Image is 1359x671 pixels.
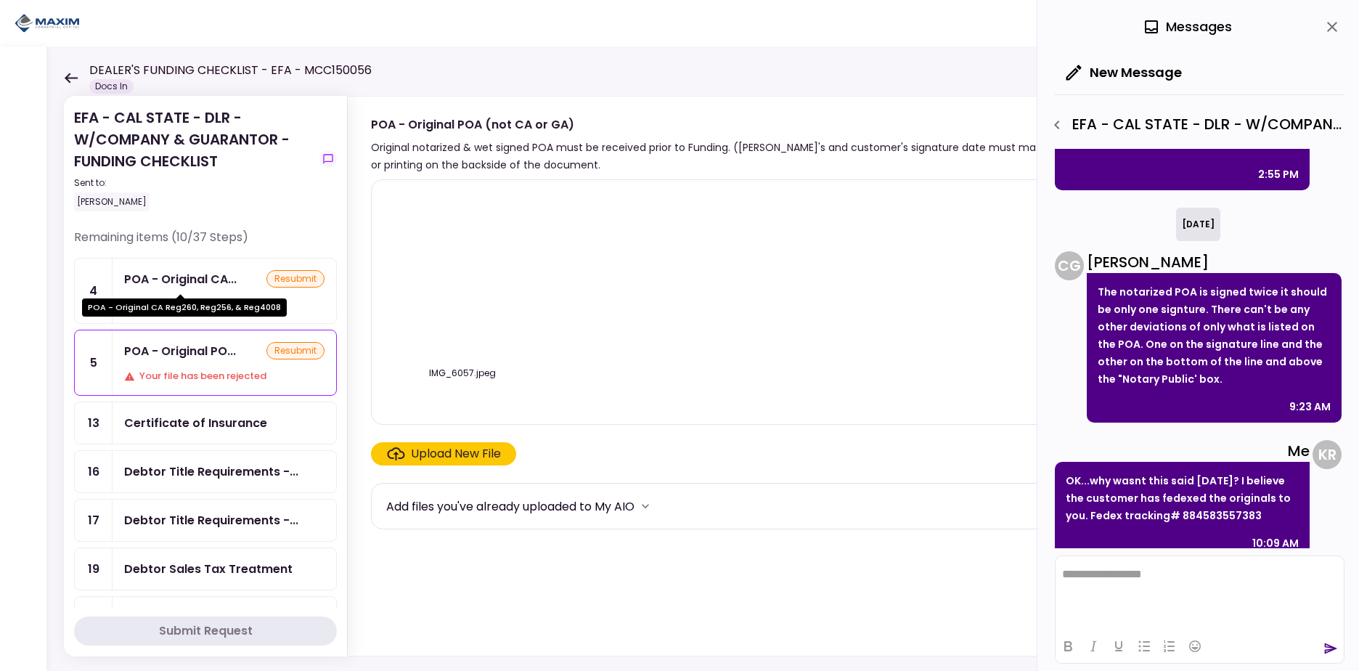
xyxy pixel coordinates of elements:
div: 17 [75,500,113,541]
a: 16Debtor Title Requirements - Other Requirements [74,450,337,493]
div: POA - Original POA (not CA or GA) [371,115,1214,134]
img: Partner icon [15,12,80,34]
div: Messages [1143,16,1232,38]
a: 13Certificate of Insurance [74,402,337,444]
div: Sent to: [74,176,314,190]
div: K R [1313,440,1342,469]
div: resubmit [266,342,325,359]
div: 9:23 AM [1289,398,1331,415]
div: 16 [75,451,113,492]
div: Original notarized & wet signed POA must be received prior to Funding. ([PERSON_NAME]'s and custo... [371,139,1214,174]
button: Numbered list [1157,636,1182,656]
div: 25 [75,597,113,638]
div: [PERSON_NAME] [1087,251,1342,273]
div: Debtor Title Requirements - Proof of IRP or Exemption [124,511,298,529]
button: Emojis [1183,636,1207,656]
a: 25Proof of Down Payment 1 [74,596,337,639]
a: 17Debtor Title Requirements - Proof of IRP or Exemption [74,499,337,542]
div: EFA - CAL STATE - DLR - W/COMPANY & GUARANTOR - FUNDING CHECKLIST - POA - Original POA (not CA or... [1045,113,1344,137]
a: 19Debtor Sales Tax Treatment [74,548,337,590]
p: The notarized POA is signed twice it should be only one signture. There can't be any other deviat... [1098,283,1331,388]
div: [DATE] [1176,208,1220,241]
div: 5 [75,330,113,395]
div: Upload New File [411,445,501,463]
button: Bullet list [1132,636,1156,656]
div: Me [1055,440,1310,462]
div: EFA - CAL STATE - DLR - W/COMPANY & GUARANTOR - FUNDING CHECKLIST [74,107,314,211]
button: close [1320,15,1344,39]
div: 4 [75,259,113,323]
div: Your file has been rejected [124,369,325,383]
div: 13 [75,402,113,444]
p: OK...why wasnt this said [DATE]? I believe the customer has fedexed the originals to you. Fedex t... [1066,472,1299,524]
div: Debtor Sales Tax Treatment [124,560,293,578]
div: Debtor Title Requirements - Other Requirements [124,463,298,481]
button: Italic [1081,636,1106,656]
button: Underline [1106,636,1131,656]
h1: DEALER'S FUNDING CHECKLIST - EFA - MCC150056 [89,62,372,79]
button: New Message [1055,54,1193,91]
div: 10:09 AM [1252,534,1299,552]
div: 19 [75,548,113,590]
div: resubmit [266,270,325,288]
div: POA - Original CA Reg260, Reg256, & Reg4008 [82,298,287,317]
div: Remaining items (10/37 Steps) [74,229,337,258]
a: 5POA - Original POA (not CA or GA)resubmitYour file has been rejected [74,330,337,396]
span: Click here to upload the required document [371,442,516,465]
div: Certificate of Insurance [124,414,267,432]
div: Submit Request [159,622,253,640]
a: 4POA - Original CA Reg260, Reg256, & Reg4008resubmitYour file has been rejected [74,258,337,324]
div: Docs In [89,79,134,94]
button: Bold [1056,636,1080,656]
button: more [634,495,656,517]
button: Submit Request [74,617,337,646]
div: IMG_6057.jpeg [386,367,539,380]
div: C G [1055,251,1084,280]
button: send [1323,641,1338,656]
div: POA - Original POA (not CA or GA) [124,342,236,360]
button: show-messages [319,150,337,168]
div: POA - Original CA Reg260, Reg256, & Reg4008 [124,270,237,288]
div: [PERSON_NAME] [74,192,150,211]
div: POA - Original POA (not CA or GA)Original notarized & wet signed POA must be received prior to Fu... [347,96,1330,656]
iframe: Rich Text Area [1056,556,1344,629]
div: 2:55 PM [1258,166,1299,183]
div: Add files you've already uploaded to My AIO [386,497,634,516]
